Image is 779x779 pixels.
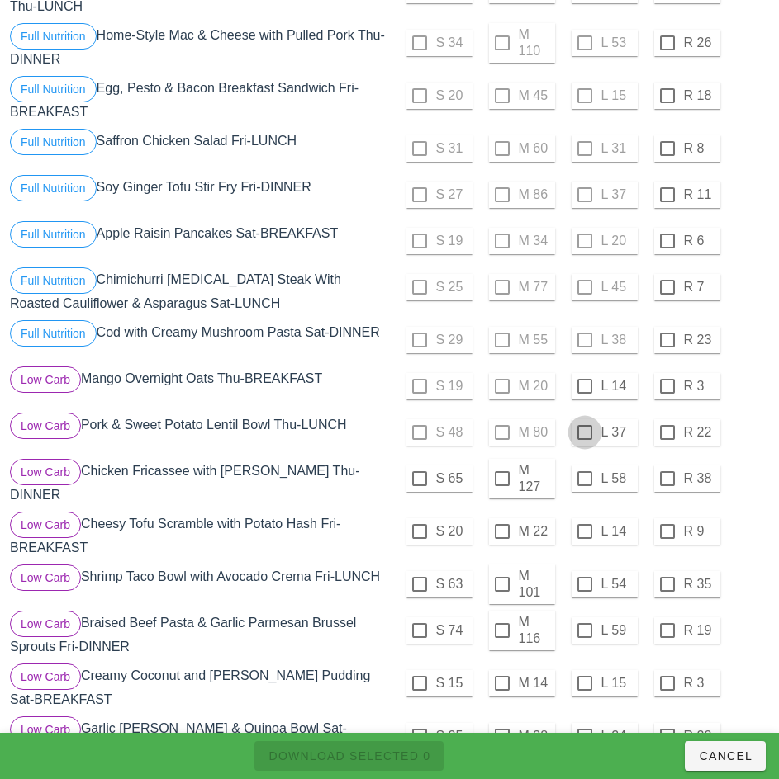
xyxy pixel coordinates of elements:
[684,279,717,295] label: R 7
[21,611,70,636] span: Low Carb
[21,460,70,484] span: Low Carb
[436,675,469,692] label: S 15
[519,462,552,495] label: M 127
[684,378,717,394] label: R 3
[21,413,70,438] span: Low Carb
[21,321,86,346] span: Full Nutrition
[7,125,390,172] div: Saffron Chicken Salad Fri-LUNCH
[21,222,86,247] span: Full Nutrition
[7,508,390,561] div: Cheesy Tofu Scramble with Potato Hash Fri-BREAKFAST
[7,607,390,660] div: Braised Beef Pasta & Garlic Parmesan Brussel Sprouts Fri-DINNER
[436,622,469,639] label: S 74
[519,728,552,744] label: M 38
[7,73,390,125] div: Egg, Pesto & Bacon Breakfast Sandwich Fri-BREAKFAST
[684,140,717,157] label: R 8
[519,614,552,647] label: M 116
[21,268,86,293] span: Full Nutrition
[684,675,717,692] label: R 3
[601,675,634,692] label: L 15
[436,576,469,593] label: S 63
[21,130,86,154] span: Full Nutrition
[684,186,717,203] label: R 11
[519,568,552,601] label: M 101
[7,172,390,218] div: Soy Ginger Tofu Stir Fry Fri-DINNER
[684,35,717,51] label: R 26
[21,717,70,742] span: Low Carb
[601,424,634,441] label: L 37
[601,728,634,744] label: L 24
[684,576,717,593] label: R 35
[684,470,717,487] label: R 38
[21,565,70,590] span: Low Carb
[436,728,469,744] label: S 25
[7,456,390,508] div: Chicken Fricassee with [PERSON_NAME] Thu-DINNER
[684,332,717,348] label: R 23
[601,622,634,639] label: L 59
[21,367,70,392] span: Low Carb
[684,622,717,639] label: R 19
[7,20,390,73] div: Home-Style Mac & Cheese with Pulled Pork Thu-DINNER
[7,409,390,456] div: Pork & Sweet Potato Lentil Bowl Thu-LUNCH
[7,264,390,317] div: Chimichurri [MEDICAL_DATA] Steak With Roasted Cauliflower & Asparagus Sat-LUNCH
[519,675,552,692] label: M 14
[601,523,634,540] label: L 14
[436,470,469,487] label: S 65
[684,728,717,744] label: R 22
[436,523,469,540] label: S 20
[21,512,70,537] span: Low Carb
[685,741,766,771] button: Cancel
[7,317,390,363] div: Cod with Creamy Mushroom Pasta Sat-DINNER
[21,77,86,102] span: Full Nutrition
[21,176,86,201] span: Full Nutrition
[601,378,634,394] label: L 14
[21,24,86,49] span: Full Nutrition
[684,233,717,249] label: R 6
[7,561,390,607] div: Shrimp Taco Bowl with Avocado Crema Fri-LUNCH
[7,363,390,409] div: Mango Overnight Oats Thu-BREAKFAST
[698,749,753,762] span: Cancel
[601,470,634,487] label: L 58
[684,523,717,540] label: R 9
[684,87,717,104] label: R 18
[519,523,552,540] label: M 22
[684,424,717,441] label: R 22
[7,218,390,264] div: Apple Raisin Pancakes Sat-BREAKFAST
[21,664,70,689] span: Low Carb
[601,576,634,593] label: L 54
[7,713,390,766] div: Garlic [PERSON_NAME] & Quinoa Bowl Sat-LUNCH
[7,660,390,713] div: Creamy Coconut and [PERSON_NAME] Pudding Sat-BREAKFAST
